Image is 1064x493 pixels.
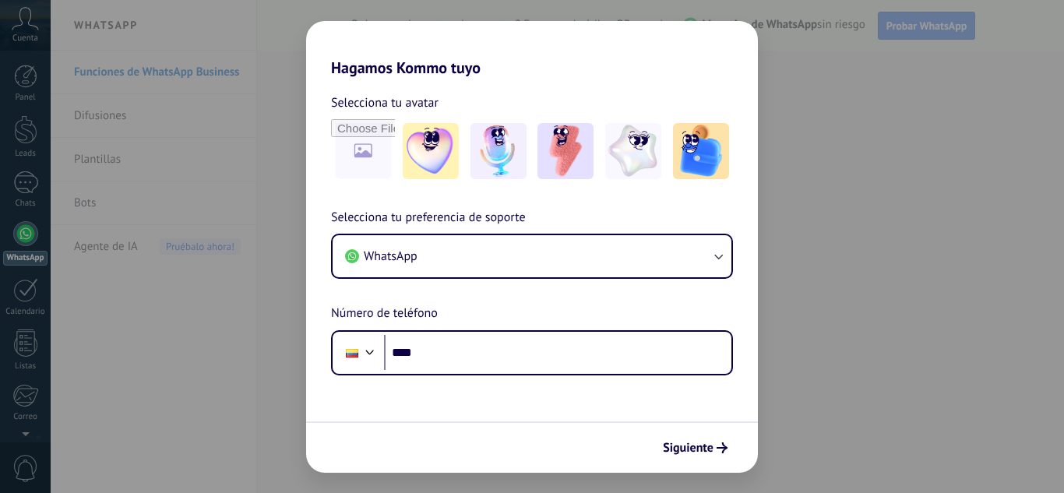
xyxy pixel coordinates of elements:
[656,435,735,461] button: Siguiente
[337,336,367,369] div: Ecuador: + 593
[331,208,526,228] span: Selecciona tu preferencia de soporte
[537,123,594,179] img: -3.jpeg
[663,442,713,453] span: Siguiente
[333,235,731,277] button: WhatsApp
[331,304,438,324] span: Número de teléfono
[403,123,459,179] img: -1.jpeg
[605,123,661,179] img: -4.jpeg
[306,21,758,77] h2: Hagamos Kommo tuyo
[470,123,527,179] img: -2.jpeg
[364,248,417,264] span: WhatsApp
[331,93,439,113] span: Selecciona tu avatar
[673,123,729,179] img: -5.jpeg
